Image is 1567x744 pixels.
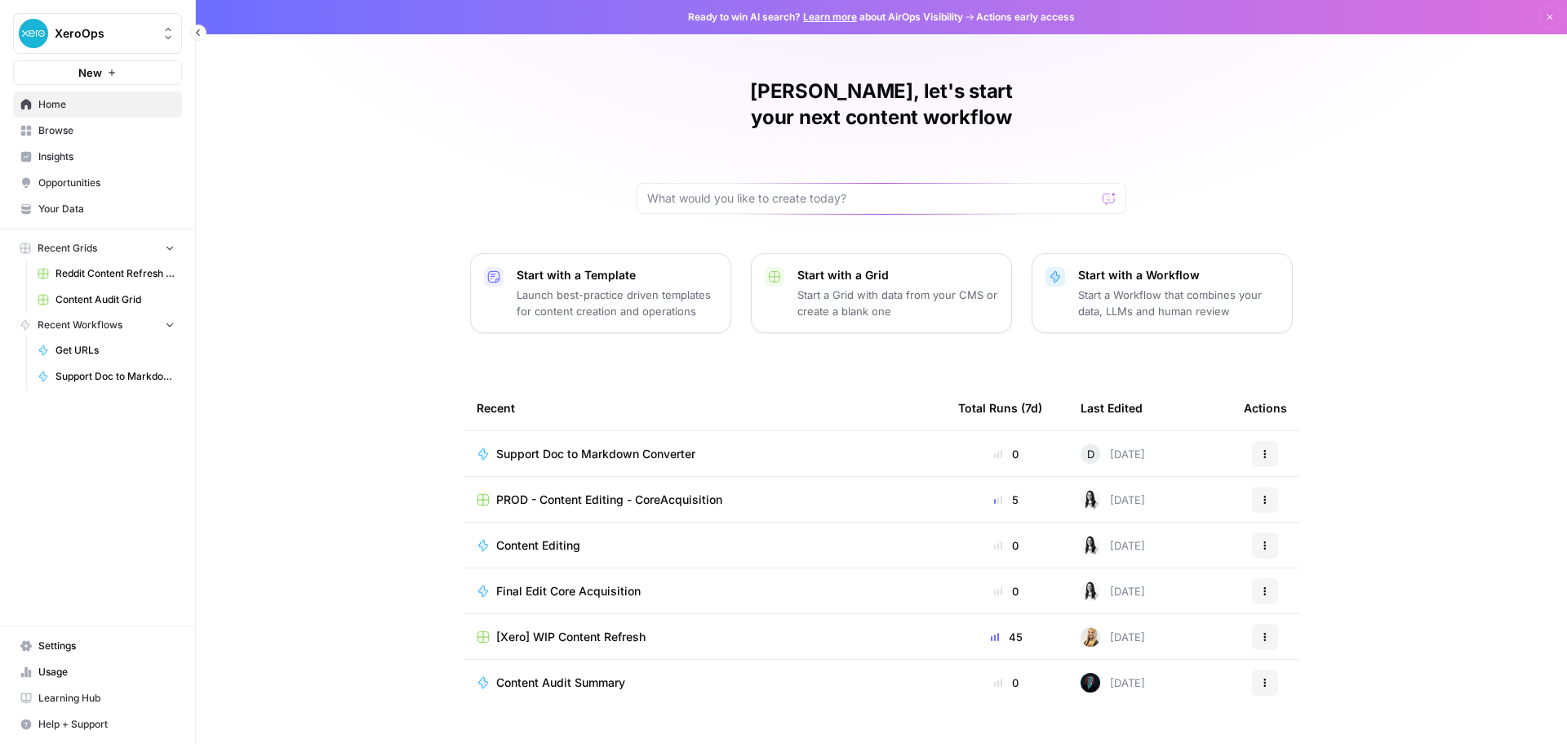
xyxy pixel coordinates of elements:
[1081,581,1100,601] img: zka6akx770trzh69562he2ydpv4t
[477,492,932,508] a: PROD - Content Editing - CoreAcquisition
[55,292,175,307] span: Content Audit Grid
[38,241,97,256] span: Recent Grids
[637,78,1126,131] h1: [PERSON_NAME], let's start your next content workflow
[13,633,182,659] a: Settings
[30,261,182,287] a: Reddit Content Refresh - Single URL
[13,144,182,170] a: Insights
[38,123,175,138] span: Browse
[1081,627,1100,647] img: ygsh7oolkwauxdw54hskm6m165th
[13,685,182,711] a: Learning Hub
[496,629,646,645] span: [Xero] WIP Content Refresh
[803,11,857,23] a: Learn more
[1081,490,1145,510] div: [DATE]
[13,236,182,261] button: Recent Grids
[38,97,175,112] span: Home
[38,665,175,679] span: Usage
[751,253,1012,333] button: Start with a GridStart a Grid with data from your CMS or create a blank one
[1081,536,1100,555] img: zka6akx770trzh69562he2ydpv4t
[976,10,1075,25] span: Actions early access
[958,629,1054,645] div: 45
[496,492,722,508] span: PROD - Content Editing - CoreAcquisition
[1032,253,1293,333] button: Start with a WorkflowStart a Workflow that combines your data, LLMs and human review
[477,537,932,554] a: Content Editing
[1081,385,1143,430] div: Last Edited
[19,19,48,48] img: XeroOps Logo
[1078,287,1279,319] p: Start a Workflow that combines your data, LLMs and human review
[470,253,731,333] button: Start with a TemplateLaunch best-practice driven templates for content creation and operations
[1081,444,1145,464] div: [DATE]
[13,659,182,685] a: Usage
[38,691,175,706] span: Learning Hub
[517,287,717,319] p: Launch best-practice driven templates for content creation and operations
[1081,673,1145,693] div: [DATE]
[78,65,102,81] span: New
[13,60,182,85] button: New
[13,91,182,118] a: Home
[1081,627,1145,647] div: [DATE]
[477,675,932,691] a: Content Audit Summary
[496,537,580,554] span: Content Editing
[13,711,182,737] button: Help + Support
[496,446,695,462] span: Support Doc to Markdown Converter
[55,369,175,384] span: Support Doc to Markdown Converter
[1081,673,1100,693] img: ilf5qirlu51qf7ak37srxb41cqxu
[958,385,1042,430] div: Total Runs (7d)
[797,267,998,283] p: Start with a Grid
[496,583,641,599] span: Final Edit Core Acquisition
[1081,536,1145,555] div: [DATE]
[13,170,182,196] a: Opportunities
[13,118,182,144] a: Browse
[1081,490,1100,510] img: zka6akx770trzh69562he2ydpv4t
[30,287,182,313] a: Content Audit Grid
[958,492,1054,508] div: 5
[477,446,932,462] a: Support Doc to Markdown Converter
[958,675,1054,691] div: 0
[13,313,182,337] button: Recent Workflows
[1087,446,1094,462] span: D
[55,266,175,281] span: Reddit Content Refresh - Single URL
[1081,581,1145,601] div: [DATE]
[38,176,175,190] span: Opportunities
[38,639,175,653] span: Settings
[1244,385,1287,430] div: Actions
[38,149,175,164] span: Insights
[30,337,182,363] a: Get URLs
[1078,267,1279,283] p: Start with a Workflow
[477,385,932,430] div: Recent
[797,287,998,319] p: Start a Grid with data from your CMS or create a blank one
[38,318,122,332] span: Recent Workflows
[38,717,175,732] span: Help + Support
[13,196,182,222] a: Your Data
[496,675,625,691] span: Content Audit Summary
[55,343,175,358] span: Get URLs
[958,537,1054,554] div: 0
[30,363,182,390] a: Support Doc to Markdown Converter
[958,446,1054,462] div: 0
[477,629,932,645] a: [Xero] WIP Content Refresh
[517,267,717,283] p: Start with a Template
[38,202,175,216] span: Your Data
[477,583,932,599] a: Final Edit Core Acquisition
[55,25,153,42] span: XeroOps
[688,10,963,25] span: Ready to win AI search? about AirOps Visibility
[13,13,182,54] button: Workspace: XeroOps
[647,190,1096,207] input: What would you like to create today?
[958,583,1054,599] div: 0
